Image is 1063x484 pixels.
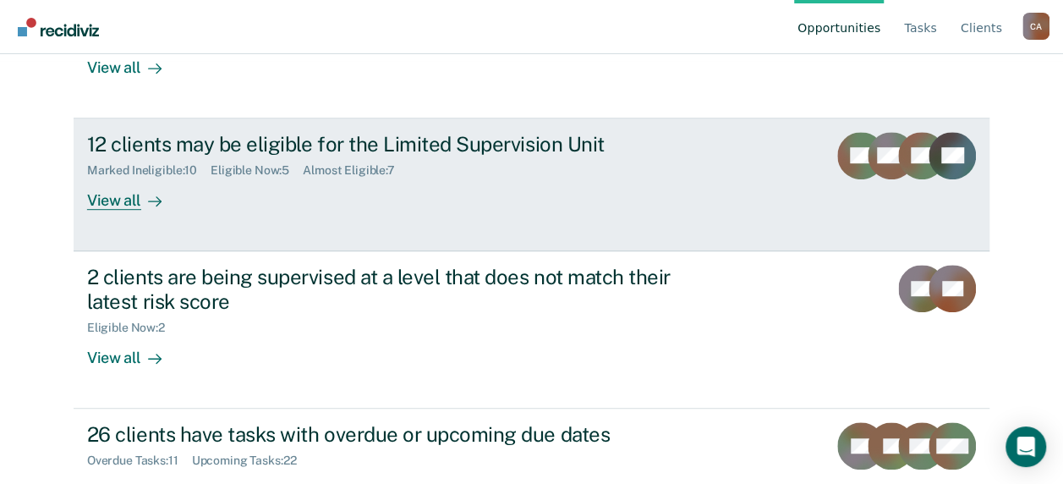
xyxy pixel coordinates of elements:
div: 2 clients are being supervised at a level that does not match their latest risk score [87,265,681,314]
div: Open Intercom Messenger [1005,426,1046,467]
img: Recidiviz [18,18,99,36]
div: Upcoming Tasks : 22 [192,454,310,468]
div: View all [87,334,182,367]
div: 12 clients may be eligible for the Limited Supervision Unit [87,132,681,157]
div: View all [87,44,182,77]
div: C A [1022,13,1049,40]
div: View all [87,177,182,210]
div: Overdue Tasks : 11 [87,454,192,468]
button: Profile dropdown button [1022,13,1049,40]
a: 2 clients are being supervised at a level that does not match their latest risk scoreEligible Now... [74,251,989,409]
div: Eligible Now : 2 [87,321,178,335]
div: Almost Eligible : 7 [303,163,408,178]
div: 26 clients have tasks with overdue or upcoming due dates [87,422,681,447]
a: 12 clients may be eligible for the Limited Supervision UnitMarked Ineligible:10Eligible Now:5Almo... [74,118,989,251]
div: Marked Ineligible : 10 [87,163,211,178]
div: Eligible Now : 5 [211,163,303,178]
